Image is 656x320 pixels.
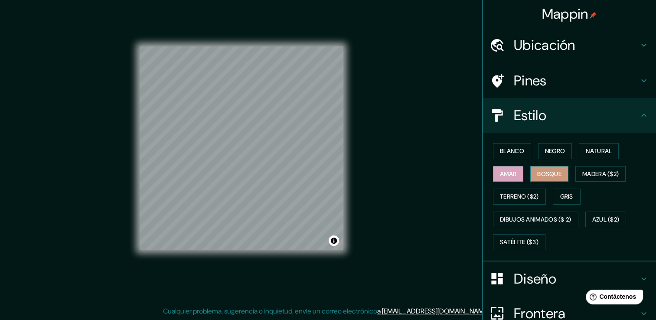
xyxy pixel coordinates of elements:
[553,189,581,205] button: Gris
[163,306,490,317] p: Cualquier problema, sugerencia o inquietud, envíe un correo electrónico .
[579,286,646,310] iframe: Help widget launcher
[377,307,489,316] a: a [EMAIL_ADDRESS][DOMAIN_NAME]
[493,143,531,159] button: Blanco
[582,169,619,180] font: Madera ($2)
[538,143,572,159] button: Negro
[590,12,597,19] img: pin-icon.png
[537,169,561,180] font: Bosque
[493,234,545,250] button: Satélite ($3)
[514,72,639,89] h4: Pines
[542,5,588,23] font: Mappin
[560,191,573,202] font: Gris
[514,270,639,287] h4: Diseño
[493,212,578,228] button: Dibujos animados ($ 2)
[483,98,656,133] div: Estilo
[579,143,619,159] button: Natural
[329,235,339,246] button: Alternar atribución
[500,146,524,157] font: Blanco
[545,146,565,157] font: Negro
[500,191,539,202] font: Terreno ($2)
[585,212,627,228] button: Azul ($2)
[592,214,620,225] font: Azul ($2)
[514,107,639,124] h4: Estilo
[530,166,568,182] button: Bosque
[575,166,626,182] button: Madera ($2)
[493,189,546,205] button: Terreno ($2)
[586,146,612,157] font: Natural
[140,46,343,250] canvas: Mapa
[493,166,523,182] button: Amar
[500,214,571,225] font: Dibujos animados ($ 2)
[514,36,639,54] h4: Ubicación
[500,237,539,248] font: Satélite ($3)
[500,169,516,180] font: Amar
[483,63,656,98] div: Pines
[483,261,656,296] div: Diseño
[483,28,656,62] div: Ubicación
